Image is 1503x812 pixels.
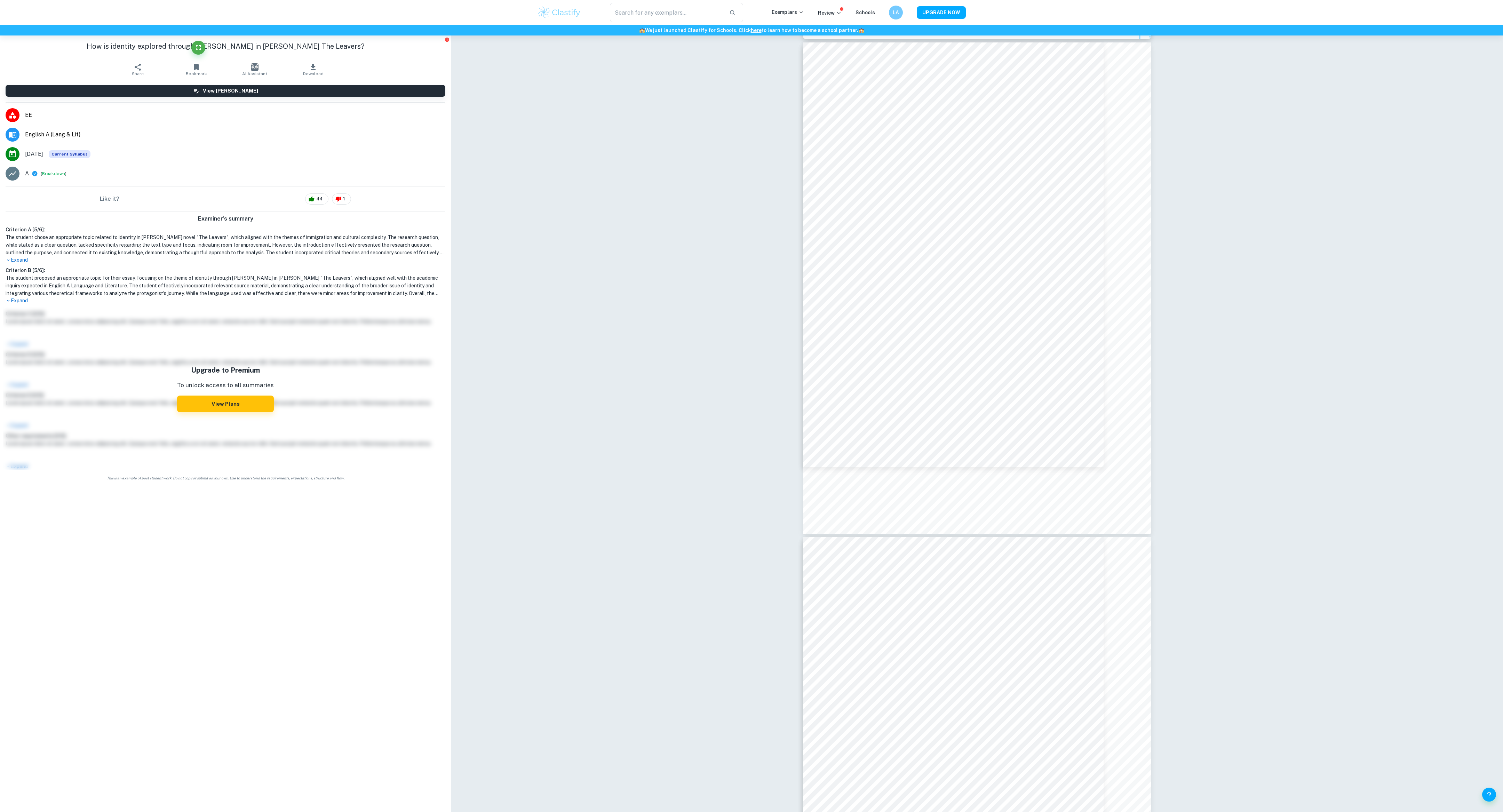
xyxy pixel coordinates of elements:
button: Report issue [444,37,450,42]
button: AI Assistant [225,60,284,79]
span: 44 [312,196,326,202]
button: Fullscreen [191,41,205,55]
button: Help and Feedback [1482,788,1496,802]
button: Download [284,60,342,79]
input: Search for any exemplars... [610,3,724,22]
span: ( ) [41,170,66,177]
div: This exemplar is based on the current syllabus. Feel free to refer to it for inspiration/ideas wh... [49,150,90,158]
h6: Criterion B [ 5 / 6 ]: [6,266,445,274]
button: Breakdown [42,170,65,177]
h1: The student chose an appropriate topic related to identity in [PERSON_NAME] novel "The Leavers", ... [6,233,445,256]
span: [DATE] [25,150,43,158]
button: View [PERSON_NAME] [6,85,445,97]
h1: The student proposed an appropriate topic for their essay, focusing on the theme of identity thro... [6,274,445,297]
h6: Criterion A [ 5 / 6 ]: [6,226,445,233]
button: Bookmark [167,60,225,79]
button: Share [109,60,167,79]
p: A [25,169,29,178]
span: 🏫 [639,27,645,33]
p: Exemplars [772,8,804,16]
span: 1 [339,196,349,202]
p: Expand [6,256,445,264]
div: 44 [305,193,328,205]
span: EE [25,111,445,119]
p: Expand [6,297,445,304]
h1: How is identity explored through [PERSON_NAME] in [PERSON_NAME] The Leavers? [6,41,445,51]
button: LA [889,6,903,19]
span: This is an example of past student work. Do not copy or submit as your own. Use to understand the... [3,476,448,481]
img: Clastify logo [537,6,581,19]
div: 1 [332,193,351,205]
h6: We just launched Clastify for Schools. Click to learn how to become a school partner. [1,26,1502,34]
h5: Upgrade to Premium [177,365,274,375]
h6: Like it? [100,195,119,203]
p: Review [818,9,842,17]
h6: View [PERSON_NAME] [203,87,258,95]
span: AI Assistant [242,71,267,76]
button: View Plans [177,396,274,412]
span: 🏫 [858,27,864,33]
span: Bookmark [186,71,207,76]
a: here [751,27,762,33]
h6: LA [892,9,900,16]
button: UPGRADE NOW [917,6,966,19]
span: Current Syllabus [49,150,90,158]
span: Share [132,71,144,76]
h6: Examiner's summary [3,215,448,223]
img: AI Assistant [251,63,259,71]
p: To unlock access to all summaries [177,381,274,390]
span: Download [303,71,324,76]
a: Schools [856,10,875,15]
span: English A (Lang & Lit) [25,130,445,139]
